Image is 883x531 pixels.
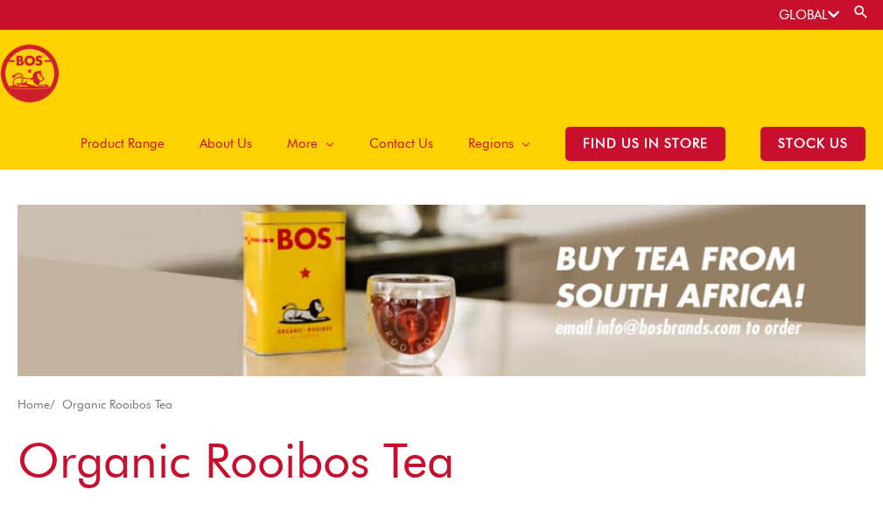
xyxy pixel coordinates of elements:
a: Home [18,397,50,411]
a: Product Range [63,117,182,170]
a: Search button [852,3,870,20]
span: Contact Us [369,117,433,170]
a: Regions [451,117,548,170]
a: GLOBAL [779,7,839,23]
a: STOCK US [743,117,883,170]
span: More [287,117,318,170]
a: Contact Us [352,117,451,170]
h1: Organic Rooibos Tea [18,427,865,494]
span: STOCK US [760,127,865,161]
span: Find Us in Store [565,127,725,161]
a: More [270,117,352,170]
span: About Us [200,117,252,170]
a: Find Us in Store [548,117,743,170]
span: Product Range [81,117,165,170]
nav: Breadcrumb [18,394,865,416]
span: Regions [468,117,514,170]
nav: Site Navigation [50,117,883,170]
a: About Us [182,117,270,170]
